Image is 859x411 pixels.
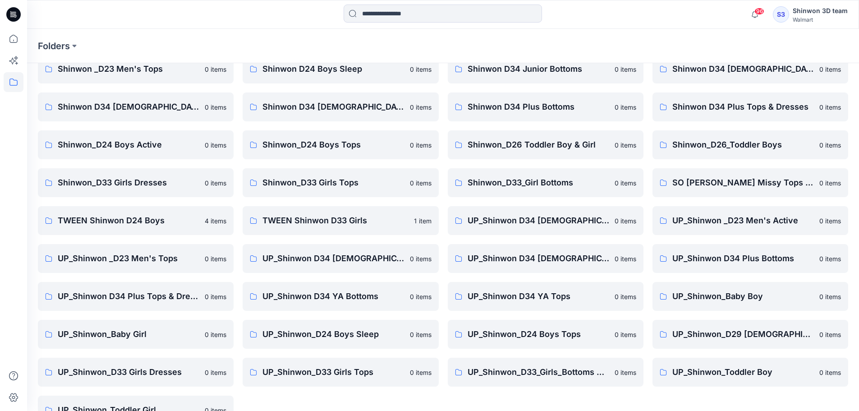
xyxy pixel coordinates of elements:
[652,206,848,235] a: UP_Shinwon _D23 Men's Active0 items
[243,55,438,83] a: Shinwon D24 Boys Sleep0 items
[38,206,234,235] a: TWEEN Shinwon D24 Boys4 items
[262,290,404,303] p: UP_Shinwon D34 YA Bottoms
[652,358,848,387] a: UP_Shinwon_Toddler Boy0 items
[262,139,404,151] p: Shinwon_D24 Boys Tops
[262,328,404,341] p: UP_Shinwon_D24 Boys Sleep
[410,178,432,188] p: 0 items
[262,366,404,379] p: UP_Shinwon_D33 Girls Tops
[672,252,814,265] p: UP_Shinwon D34 Plus Bottoms
[205,292,226,301] p: 0 items
[819,65,841,74] p: 0 items
[468,101,609,113] p: Shinwon D34 Plus Bottoms
[468,63,609,75] p: Shinwon D34 Junior Bottoms
[243,358,438,387] a: UP_Shinwon_D33 Girls Tops0 items
[38,282,234,311] a: UP_Shinwon D34 Plus Tops & Dresses0 items
[448,92,643,121] a: Shinwon D34 Plus Bottoms0 items
[38,92,234,121] a: Shinwon D34 [DEMOGRAPHIC_DATA] Bottoms0 items
[262,101,404,113] p: Shinwon D34 [DEMOGRAPHIC_DATA] Dresses
[58,214,199,227] p: TWEEN Shinwon D24 Boys
[468,366,609,379] p: UP_Shinwon_D33_Girls_Bottoms & Active
[58,101,199,113] p: Shinwon D34 [DEMOGRAPHIC_DATA] Bottoms
[262,63,404,75] p: Shinwon D24 Boys Sleep
[448,55,643,83] a: Shinwon D34 Junior Bottoms0 items
[205,102,226,112] p: 0 items
[672,63,814,75] p: Shinwon D34 [DEMOGRAPHIC_DATA] Active
[819,140,841,150] p: 0 items
[205,178,226,188] p: 0 items
[58,328,199,341] p: UP_Shinwon_Baby Girl
[243,320,438,349] a: UP_Shinwon_D24 Boys Sleep0 items
[205,368,226,377] p: 0 items
[243,244,438,273] a: UP_Shinwon D34 [DEMOGRAPHIC_DATA] Bottoms0 items
[819,330,841,339] p: 0 items
[773,6,789,23] div: S3
[819,216,841,226] p: 0 items
[262,176,404,189] p: Shinwon_D33 Girls Tops
[615,140,636,150] p: 0 items
[58,290,199,303] p: UP_Shinwon D34 Plus Tops & Dresses
[38,358,234,387] a: UP_Shinwon_D33 Girls Dresses0 items
[754,8,764,15] span: 96
[615,368,636,377] p: 0 items
[262,214,408,227] p: TWEEN Shinwon D33 Girls
[819,368,841,377] p: 0 items
[410,254,432,263] p: 0 items
[205,65,226,74] p: 0 items
[448,358,643,387] a: UP_Shinwon_D33_Girls_Bottoms & Active0 items
[410,102,432,112] p: 0 items
[672,328,814,341] p: UP_Shinwon_D29 [DEMOGRAPHIC_DATA] Sleep
[468,176,609,189] p: Shinwon_D33_Girl Bottoms
[615,292,636,301] p: 0 items
[243,130,438,159] a: Shinwon_D24 Boys Tops0 items
[468,139,609,151] p: Shinwon_D26 Toddler Boy & Girl
[468,214,609,227] p: UP_Shinwon D34 [DEMOGRAPHIC_DATA] Knit Tops
[38,130,234,159] a: Shinwon_D24 Boys Active0 items
[672,101,814,113] p: Shinwon D34 Plus Tops & Dresses
[38,320,234,349] a: UP_Shinwon_Baby Girl0 items
[205,216,226,226] p: 4 items
[672,139,814,151] p: Shinwon_D26_Toddler Boys
[468,328,609,341] p: UP_Shinwon_D24 Boys Tops
[448,282,643,311] a: UP_Shinwon D34 YA Tops0 items
[672,176,814,189] p: SO [PERSON_NAME] Missy Tops Bottom Dress
[652,282,848,311] a: UP_Shinwon_Baby Boy0 items
[468,252,609,265] p: UP_Shinwon D34 [DEMOGRAPHIC_DATA] Dresses
[243,92,438,121] a: Shinwon D34 [DEMOGRAPHIC_DATA] Dresses0 items
[652,92,848,121] a: Shinwon D34 Plus Tops & Dresses0 items
[615,102,636,112] p: 0 items
[672,214,814,227] p: UP_Shinwon _D23 Men's Active
[243,168,438,197] a: Shinwon_D33 Girls Tops0 items
[468,290,609,303] p: UP_Shinwon D34 YA Tops
[615,330,636,339] p: 0 items
[448,130,643,159] a: Shinwon_D26 Toddler Boy & Girl0 items
[38,244,234,273] a: UP_Shinwon _D23 Men's Tops0 items
[38,55,234,83] a: Shinwon _D23 Men's Tops0 items
[38,168,234,197] a: Shinwon_D33 Girls Dresses0 items
[615,254,636,263] p: 0 items
[410,330,432,339] p: 0 items
[410,292,432,301] p: 0 items
[262,252,404,265] p: UP_Shinwon D34 [DEMOGRAPHIC_DATA] Bottoms
[58,139,199,151] p: Shinwon_D24 Boys Active
[58,366,199,379] p: UP_Shinwon_D33 Girls Dresses
[58,63,199,75] p: Shinwon _D23 Men's Tops
[615,216,636,226] p: 0 items
[38,40,70,52] a: Folders
[58,176,199,189] p: Shinwon_D33 Girls Dresses
[819,102,841,112] p: 0 items
[652,320,848,349] a: UP_Shinwon_D29 [DEMOGRAPHIC_DATA] Sleep0 items
[652,130,848,159] a: Shinwon_D26_Toddler Boys0 items
[410,140,432,150] p: 0 items
[793,16,848,23] div: Walmart
[819,178,841,188] p: 0 items
[243,282,438,311] a: UP_Shinwon D34 YA Bottoms0 items
[615,65,636,74] p: 0 items
[615,178,636,188] p: 0 items
[672,366,814,379] p: UP_Shinwon_Toddler Boy
[410,368,432,377] p: 0 items
[652,55,848,83] a: Shinwon D34 [DEMOGRAPHIC_DATA] Active0 items
[819,254,841,263] p: 0 items
[205,330,226,339] p: 0 items
[410,65,432,74] p: 0 items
